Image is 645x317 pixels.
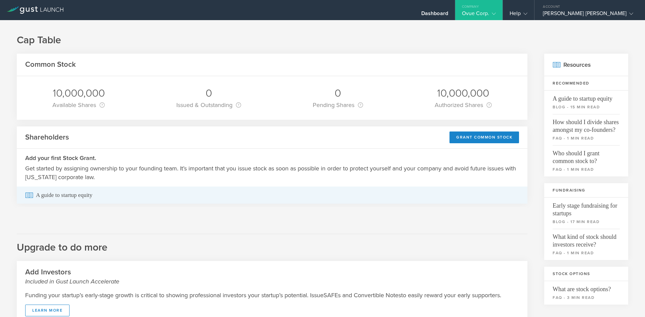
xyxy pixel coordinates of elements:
div: Available Shares [52,100,105,110]
span: Early stage fundraising for startups [553,198,620,217]
a: Who should I grant common stock to?faq - 1 min read [544,145,628,176]
h1: Cap Table [17,34,628,47]
small: faq - 1 min read [553,250,620,256]
span: What are stock options? [553,281,620,293]
span: A guide to startup equity [553,91,620,103]
small: faq - 1 min read [553,135,620,141]
a: learn more [25,305,70,316]
span: How should I divide shares amongst my co-founders? [553,114,620,134]
h2: Shareholders [25,133,69,142]
div: Dashboard [421,10,448,20]
p: Funding your startup’s early-stage growth is critical to showing professional investors your star... [25,291,519,300]
small: blog - 15 min read [553,104,620,110]
small: Included in Gust Launch Accelerate [25,277,519,286]
div: 10,000,000 [435,86,492,100]
p: Get started by assigning ownership to your founding team. It’s important that you issue stock as ... [25,164,519,181]
div: Help [510,10,527,20]
div: Ovue Corp. [462,10,496,20]
div: Pending Shares [313,100,363,110]
span: Who should I grant common stock to? [553,145,620,165]
h2: Resources [544,54,628,76]
div: Grant Common Stock [449,131,519,143]
span: What kind of stock should investors receive? [553,229,620,249]
h2: Common Stock [25,60,76,69]
a: What kind of stock should investors receive?faq - 1 min read [544,229,628,260]
a: How should I divide shares amongst my co-founders?faq - 1 min read [544,114,628,145]
h2: Add Investors [25,267,519,286]
h2: Upgrade to do more [17,234,527,254]
small: faq - 1 min read [553,166,620,172]
span: SAFEs and Convertible Notes [324,291,401,300]
a: A guide to startup equityblog - 15 min read [544,91,628,114]
div: Issued & Outstanding [176,100,241,110]
h3: Stock Options [544,267,628,281]
span: A guide to startup equity [25,187,519,204]
a: What are stock options?faq - 3 min read [544,281,628,305]
small: blog - 17 min read [553,219,620,225]
h3: Recommended [544,76,628,91]
iframe: Chat Widget [611,285,645,317]
div: 0 [313,86,363,100]
a: A guide to startup equity [17,187,527,204]
h3: Add your first Stock Grant. [25,154,519,162]
div: Authorized Shares [435,100,492,110]
a: Early stage fundraising for startupsblog - 17 min read [544,198,628,229]
div: 10,000,000 [52,86,105,100]
small: faq - 3 min read [553,295,620,301]
h3: Fundraising [544,183,628,198]
div: [PERSON_NAME] [PERSON_NAME] [543,10,633,20]
div: 0 [176,86,241,100]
